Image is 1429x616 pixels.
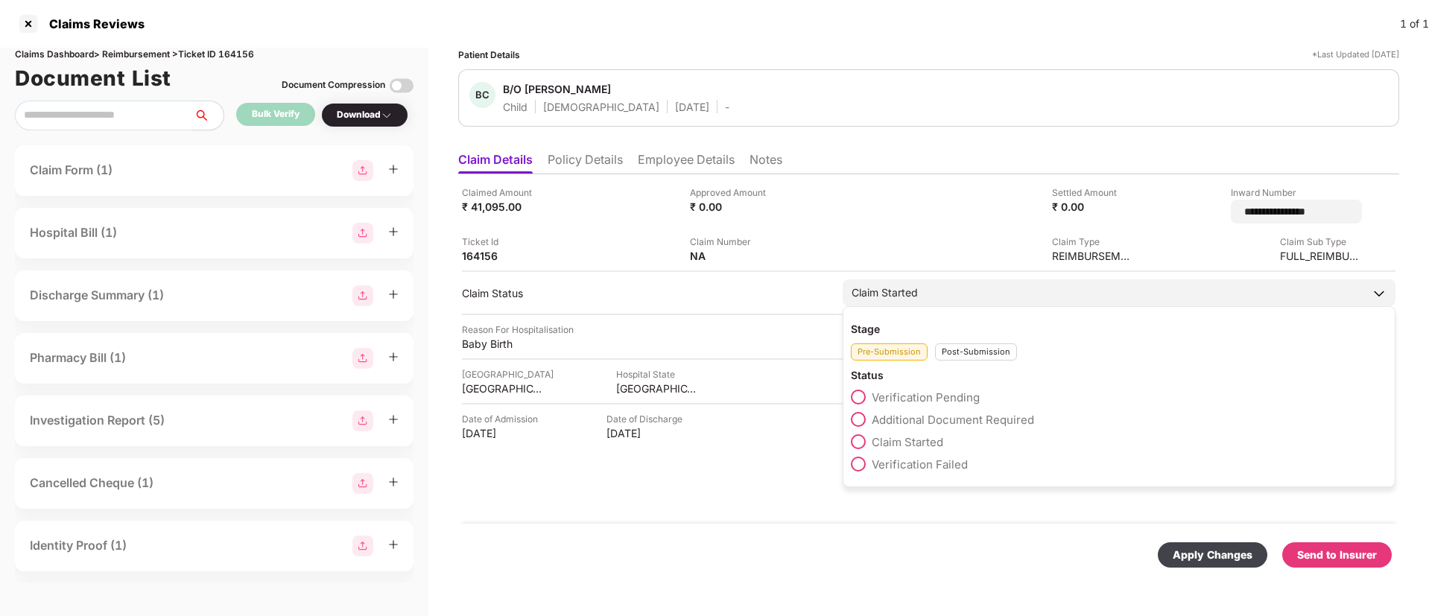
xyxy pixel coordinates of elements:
button: search [193,101,224,130]
div: Claims Dashboard > Reimbursement > Ticket ID 164156 [15,48,414,62]
span: plus [388,226,399,237]
div: BC [469,82,495,108]
div: Date of Admission [462,412,544,426]
div: - [725,100,729,114]
span: plus [388,539,399,550]
div: Claim Type [1052,235,1134,249]
div: Claim Form (1) [30,161,113,180]
div: Investigation Report (5) [30,411,165,430]
div: Bulk Verify [252,107,300,121]
div: ₹ 41,095.00 [462,200,544,214]
div: [DATE] [606,426,688,440]
span: Claim Started [872,435,943,449]
span: search [193,109,224,121]
div: Approved Amount [690,185,772,200]
span: plus [388,289,399,299]
span: plus [388,477,399,487]
div: Settled Amount [1052,185,1134,200]
img: svg+xml;base64,PHN2ZyBpZD0iR3JvdXBfMjg4MTMiIGRhdGEtbmFtZT0iR3JvdXAgMjg4MTMiIHhtbG5zPSJodHRwOi8vd3... [352,223,373,244]
img: svg+xml;base64,PHN2ZyBpZD0iVG9nZ2xlLTMyeDMyIiB4bWxucz0iaHR0cDovL3d3dy53My5vcmcvMjAwMC9zdmciIHdpZH... [390,74,414,98]
div: Claim Status [462,286,828,300]
div: Discharge Summary (1) [30,286,164,305]
div: Claims Reviews [40,16,145,31]
div: Hospital State [616,367,698,381]
div: Cancelled Cheque (1) [30,474,153,492]
span: plus [388,352,399,362]
div: FULL_REIMBURSEMENT [1280,249,1362,263]
img: svg+xml;base64,PHN2ZyBpZD0iR3JvdXBfMjg4MTMiIGRhdGEtbmFtZT0iR3JvdXAgMjg4MTMiIHhtbG5zPSJodHRwOi8vd3... [352,348,373,369]
div: 164156 [462,249,544,263]
span: Verification Pending [872,390,980,404]
div: Identity Proof (1) [30,536,127,555]
h1: Document List [15,62,171,95]
div: [GEOGRAPHIC_DATA] [462,367,554,381]
div: [GEOGRAPHIC_DATA] [462,381,544,396]
div: Claim Started [852,285,918,301]
span: plus [388,414,399,425]
img: svg+xml;base64,PHN2ZyBpZD0iR3JvdXBfMjg4MTMiIGRhdGEtbmFtZT0iR3JvdXAgMjg4MTMiIHhtbG5zPSJodHRwOi8vd3... [352,473,373,494]
div: Post-Submission [935,343,1017,361]
div: Pre-Submission [851,343,928,361]
img: svg+xml;base64,PHN2ZyBpZD0iRHJvcGRvd24tMzJ4MzIiIHhtbG5zPSJodHRwOi8vd3d3LnczLm9yZy8yMDAwL3N2ZyIgd2... [381,109,393,121]
div: Child [503,100,527,114]
div: [GEOGRAPHIC_DATA] [616,381,698,396]
div: Pharmacy Bill (1) [30,349,126,367]
div: Claimed Amount [462,185,544,200]
span: Additional Document Required [872,413,1034,427]
div: Send to Insurer [1297,547,1377,563]
div: *Last Updated [DATE] [1312,48,1399,62]
div: Stage [851,322,1387,336]
img: svg+xml;base64,PHN2ZyBpZD0iR3JvdXBfMjg4MTMiIGRhdGEtbmFtZT0iR3JvdXAgMjg4MTMiIHhtbG5zPSJodHRwOi8vd3... [352,410,373,431]
div: [DATE] [462,426,544,440]
li: Notes [750,152,782,174]
img: downArrowIcon [1372,286,1387,301]
li: Claim Details [458,152,533,174]
div: Status [851,368,1387,382]
div: Inward Number [1231,185,1362,200]
div: Claim Number [690,235,772,249]
div: B/O [PERSON_NAME] [503,82,611,96]
div: [DEMOGRAPHIC_DATA] [543,100,659,114]
div: Date of Discharge [606,412,688,426]
div: Reason For Hospitalisation [462,323,574,337]
span: plus [388,164,399,174]
div: ₹ 0.00 [1052,200,1134,214]
div: Apply Changes [1173,547,1252,563]
div: Download [337,108,393,122]
span: Verification Failed [872,457,968,471]
div: REIMBURSEMENT [1052,249,1134,263]
div: NA [690,249,772,263]
img: svg+xml;base64,PHN2ZyBpZD0iR3JvdXBfMjg4MTMiIGRhdGEtbmFtZT0iR3JvdXAgMjg4MTMiIHhtbG5zPSJodHRwOi8vd3... [352,536,373,556]
div: ₹ 0.00 [690,200,772,214]
div: [DATE] [675,100,709,114]
div: Claim Sub Type [1280,235,1362,249]
div: Patient Details [458,48,520,62]
li: Policy Details [548,152,623,174]
li: Employee Details [638,152,735,174]
div: Ticket Id [462,235,544,249]
div: Baby Birth [462,337,544,351]
img: svg+xml;base64,PHN2ZyBpZD0iR3JvdXBfMjg4MTMiIGRhdGEtbmFtZT0iR3JvdXAgMjg4MTMiIHhtbG5zPSJodHRwOi8vd3... [352,285,373,306]
div: 1 of 1 [1400,16,1429,32]
div: Hospital Bill (1) [30,223,117,242]
img: svg+xml;base64,PHN2ZyBpZD0iR3JvdXBfMjg4MTMiIGRhdGEtbmFtZT0iR3JvdXAgMjg4MTMiIHhtbG5zPSJodHRwOi8vd3... [352,160,373,181]
div: Document Compression [282,78,385,92]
